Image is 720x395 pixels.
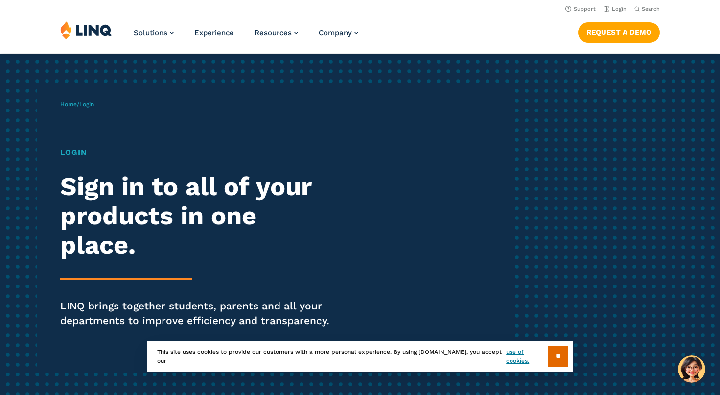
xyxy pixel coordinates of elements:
[134,28,167,37] span: Solutions
[578,22,660,42] a: Request a Demo
[642,6,660,12] span: Search
[506,348,548,365] a: use of cookies.
[147,341,573,372] div: This site uses cookies to provide our customers with a more personal experience. By using [DOMAIN...
[60,299,338,328] p: LINQ brings together students, parents and all your departments to improve efficiency and transpa...
[255,28,292,37] span: Resources
[634,5,660,13] button: Open Search Bar
[134,21,358,53] nav: Primary Navigation
[255,28,298,37] a: Resources
[319,28,352,37] span: Company
[578,21,660,42] nav: Button Navigation
[79,101,94,108] span: Login
[60,101,94,108] span: /
[319,28,358,37] a: Company
[60,21,112,39] img: LINQ | K‑12 Software
[60,101,77,108] a: Home
[134,28,174,37] a: Solutions
[60,172,338,260] h2: Sign in to all of your products in one place.
[565,6,596,12] a: Support
[194,28,234,37] a: Experience
[60,147,338,158] h1: Login
[678,355,705,383] button: Hello, have a question? Let’s chat.
[604,6,627,12] a: Login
